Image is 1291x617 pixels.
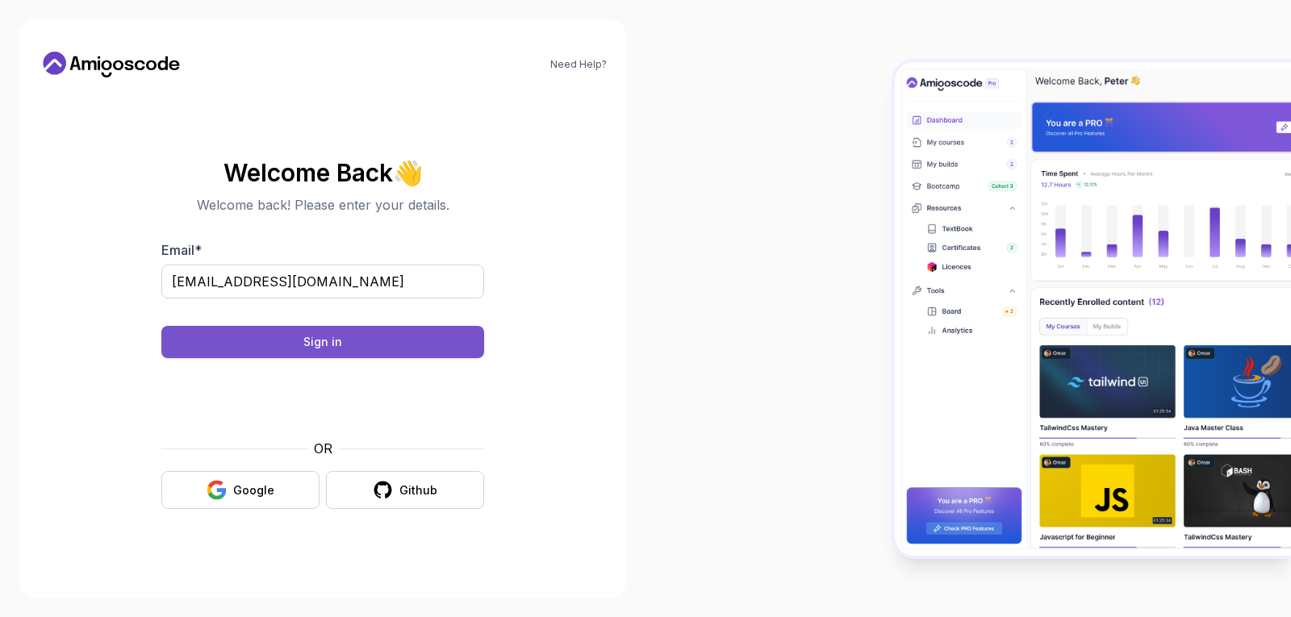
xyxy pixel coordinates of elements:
input: Enter your email [161,265,484,298]
img: Amigoscode Dashboard [895,62,1291,556]
div: Sign in [303,334,342,350]
div: Google [233,482,274,498]
span: 👋 [391,156,426,190]
label: Email * [161,242,202,258]
button: Sign in [161,326,484,358]
iframe: To enrich screen reader interactions, please activate Accessibility in Grammarly extension settings [201,368,445,429]
div: Github [399,482,437,498]
p: OR [314,439,332,458]
a: Need Help? [550,58,607,71]
button: Github [326,471,484,509]
a: Home link [39,52,184,77]
p: Welcome back! Please enter your details. [161,195,484,215]
h2: Welcome Back [161,160,484,186]
button: Google [161,471,320,509]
